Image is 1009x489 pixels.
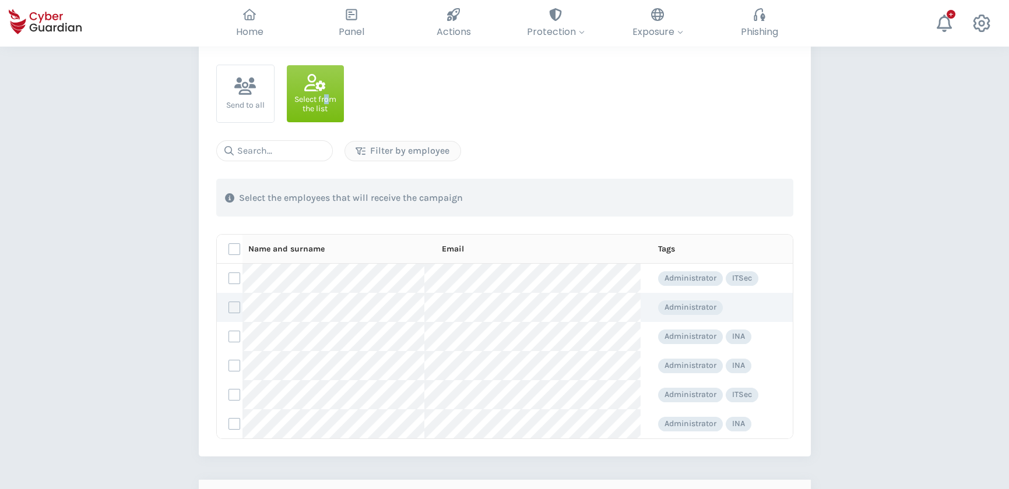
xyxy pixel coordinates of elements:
[632,24,683,39] span: Exposure
[442,244,464,254] p: Email
[437,24,471,39] span: Actions
[236,24,263,39] span: Home
[248,244,325,254] p: Name and surname
[665,273,716,284] p: Administrator
[301,5,403,42] button: Panel
[658,244,675,254] p: Tags
[226,101,265,110] div: Send to all
[527,24,585,39] span: Protection
[239,192,463,204] p: Select the employees that will receive the campaign
[339,24,364,39] span: Panel
[665,302,716,313] p: Administrator
[741,24,778,39] span: Phishing
[732,360,745,371] p: INA
[665,331,716,342] p: Administrator
[344,141,461,161] button: Filter by employee
[505,5,607,42] button: Protection
[732,389,752,400] p: ITSec
[665,419,716,429] p: Administrator
[354,144,452,158] div: Filter by employee
[732,419,745,429] p: INA
[947,10,955,19] div: +
[732,331,745,342] p: INA
[665,389,716,400] p: Administrator
[403,5,505,42] button: Actions
[293,95,338,114] div: Select from the list
[709,5,811,42] button: Phishing
[665,360,716,371] p: Administrator
[199,5,301,42] button: Home
[216,140,333,161] input: Search...
[732,273,752,284] p: ITSec
[607,5,709,42] button: Exposure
